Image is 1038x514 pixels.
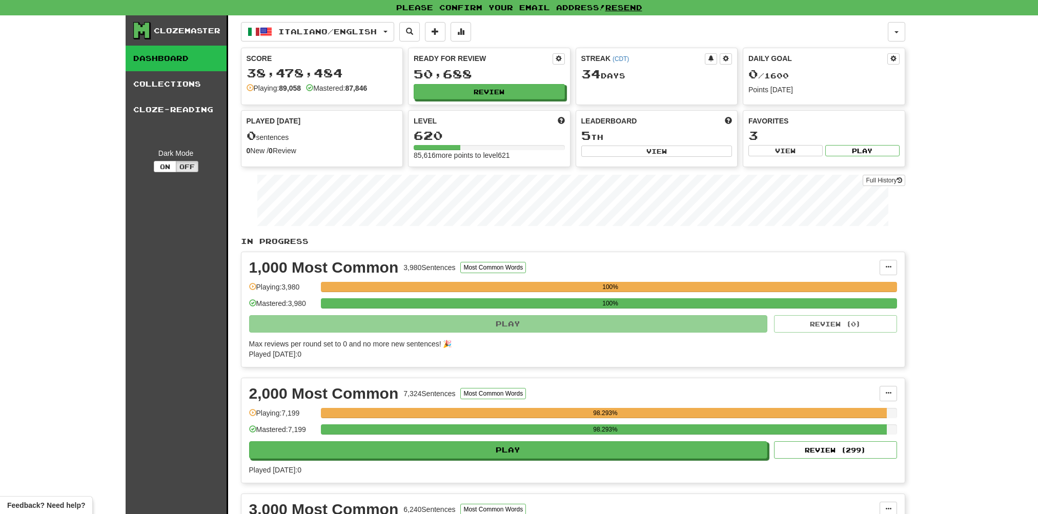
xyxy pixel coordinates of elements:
[306,83,367,93] div: Mastered:
[748,129,900,142] div: 3
[176,161,198,172] button: Off
[249,350,301,358] span: Played [DATE]: 0
[241,236,905,246] p: In Progress
[324,298,897,309] div: 100%
[748,53,887,65] div: Daily Goal
[249,260,399,275] div: 1,000 Most Common
[403,262,455,273] div: 3,980 Sentences
[278,27,377,36] span: Italiano / English
[126,46,227,71] a: Dashboard
[748,116,900,126] div: Favorites
[558,116,565,126] span: Score more points to level up
[345,84,367,92] strong: 87,846
[581,53,705,64] div: Streak
[247,129,398,142] div: sentences
[247,53,398,64] div: Score
[774,441,897,459] button: Review (299)
[126,71,227,97] a: Collections
[581,129,732,142] div: th
[133,148,219,158] div: Dark Mode
[451,22,471,42] button: More stats
[249,441,768,459] button: Play
[748,67,758,81] span: 0
[403,388,455,399] div: 7,324 Sentences
[249,298,316,315] div: Mastered: 3,980
[247,146,398,156] div: New / Review
[249,339,891,349] div: Max reviews per round set to 0 and no more new sentences! 🎉
[154,161,176,172] button: On
[399,22,420,42] button: Search sentences
[825,145,900,156] button: Play
[154,26,220,36] div: Clozemaster
[774,315,897,333] button: Review (0)
[247,83,301,93] div: Playing:
[581,67,601,81] span: 34
[581,68,732,81] div: Day s
[414,68,565,80] div: 50,688
[324,424,887,435] div: 98.293%
[460,388,526,399] button: Most Common Words
[725,116,732,126] span: This week in points, UTC
[581,146,732,157] button: View
[241,22,394,42] button: Italiano/English
[247,147,251,155] strong: 0
[425,22,445,42] button: Add sentence to collection
[247,116,301,126] span: Played [DATE]
[126,97,227,122] a: Cloze-Reading
[613,55,629,63] a: (CDT)
[581,116,637,126] span: Leaderboard
[414,116,437,126] span: Level
[247,128,256,142] span: 0
[748,71,789,80] span: / 1600
[460,262,526,273] button: Most Common Words
[324,282,897,292] div: 100%
[249,466,301,474] span: Played [DATE]: 0
[748,145,823,156] button: View
[748,85,900,95] div: Points [DATE]
[414,84,565,99] button: Review
[279,84,301,92] strong: 89,058
[249,408,316,425] div: Playing: 7,199
[414,150,565,160] div: 85,616 more points to level 621
[249,282,316,299] div: Playing: 3,980
[7,500,85,510] span: Open feedback widget
[269,147,273,155] strong: 0
[324,408,887,418] div: 98.293%
[581,128,591,142] span: 5
[414,129,565,142] div: 620
[247,67,398,79] div: 38,478,484
[863,175,905,186] a: Full History
[249,315,768,333] button: Play
[414,53,553,64] div: Ready for Review
[605,3,642,12] a: Resend
[249,424,316,441] div: Mastered: 7,199
[249,386,399,401] div: 2,000 Most Common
